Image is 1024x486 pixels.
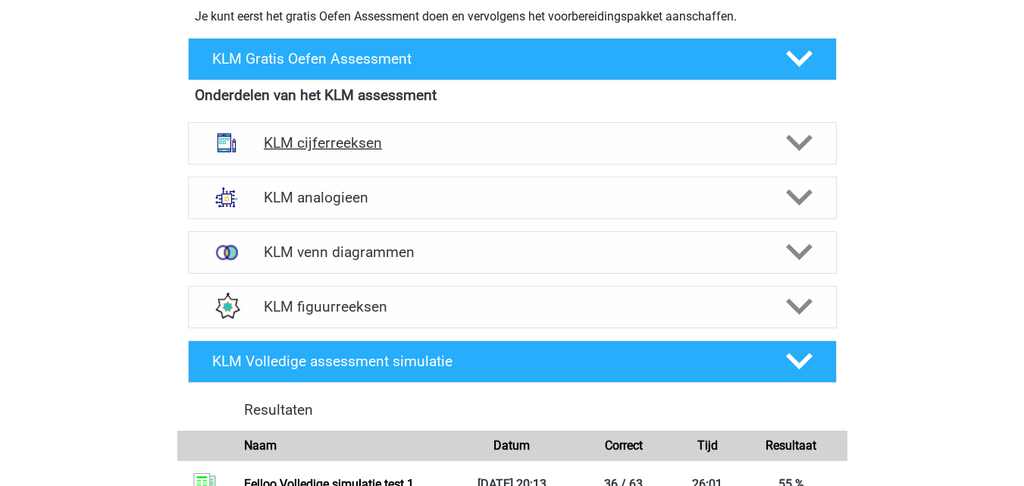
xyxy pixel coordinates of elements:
[182,340,843,383] a: KLM Volledige assessment simulatie
[207,233,246,272] img: venn diagrammen
[182,286,843,328] a: figuurreeksen KLM figuurreeksen
[212,353,761,370] h4: KLM Volledige assessment simulatie
[568,437,679,455] div: Correct
[195,86,830,104] h4: Onderdelen van het KLM assessment
[207,287,246,326] img: figuurreeksen
[207,123,246,162] img: cijferreeksen
[264,298,760,315] h4: KLM figuurreeksen
[679,437,735,455] div: Tijd
[264,243,760,261] h4: KLM venn diagrammen
[233,437,456,455] div: Naam
[244,401,835,419] h4: Resultaten
[207,177,246,217] img: analogieen
[182,177,843,219] a: analogieen KLM analogieen
[456,437,568,455] div: Datum
[182,122,843,165] a: cijferreeksen KLM cijferreeksen
[264,189,760,206] h4: KLM analogieen
[212,50,761,67] h4: KLM Gratis Oefen Assessment
[264,134,760,152] h4: KLM cijferreeksen
[735,437,847,455] div: Resultaat
[182,231,843,274] a: venn diagrammen KLM venn diagrammen
[182,38,843,80] a: KLM Gratis Oefen Assessment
